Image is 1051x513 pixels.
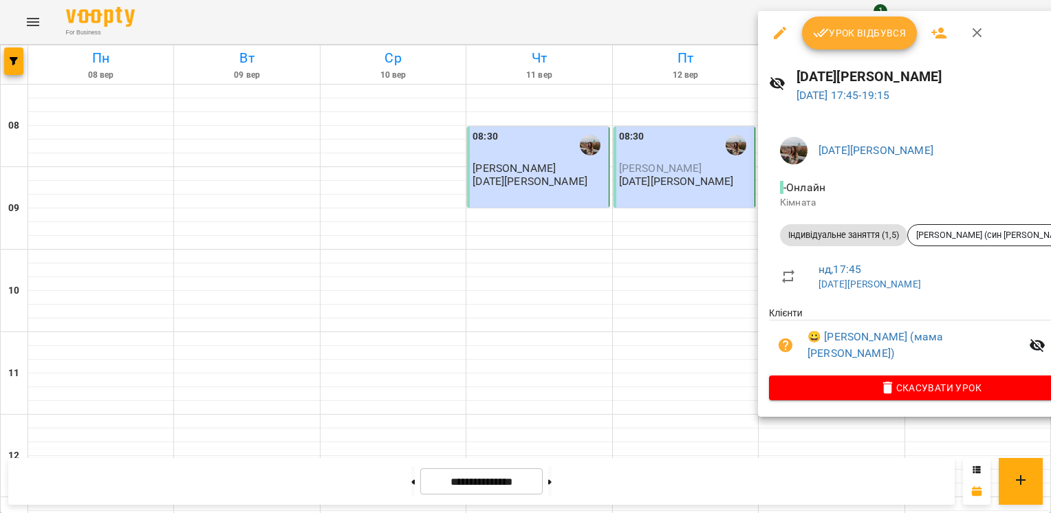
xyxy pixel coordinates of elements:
img: 57bfcb2aa8e1c7074251310c502c63c0.JPG [780,137,808,164]
a: [DATE][PERSON_NAME] [819,144,933,157]
button: Візит ще не сплачено. Додати оплату? [769,329,802,362]
a: [DATE] 17:45-19:15 [797,89,890,102]
button: Урок відбувся [802,17,918,50]
a: [DATE][PERSON_NAME] [819,279,921,290]
a: нд , 17:45 [819,263,861,276]
span: Урок відбувся [813,25,907,41]
a: 😀 [PERSON_NAME] (мама [PERSON_NAME]) [808,329,1021,361]
span: Індивідуальне заняття (1,5) [780,229,907,241]
span: - Онлайн [780,181,828,194]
